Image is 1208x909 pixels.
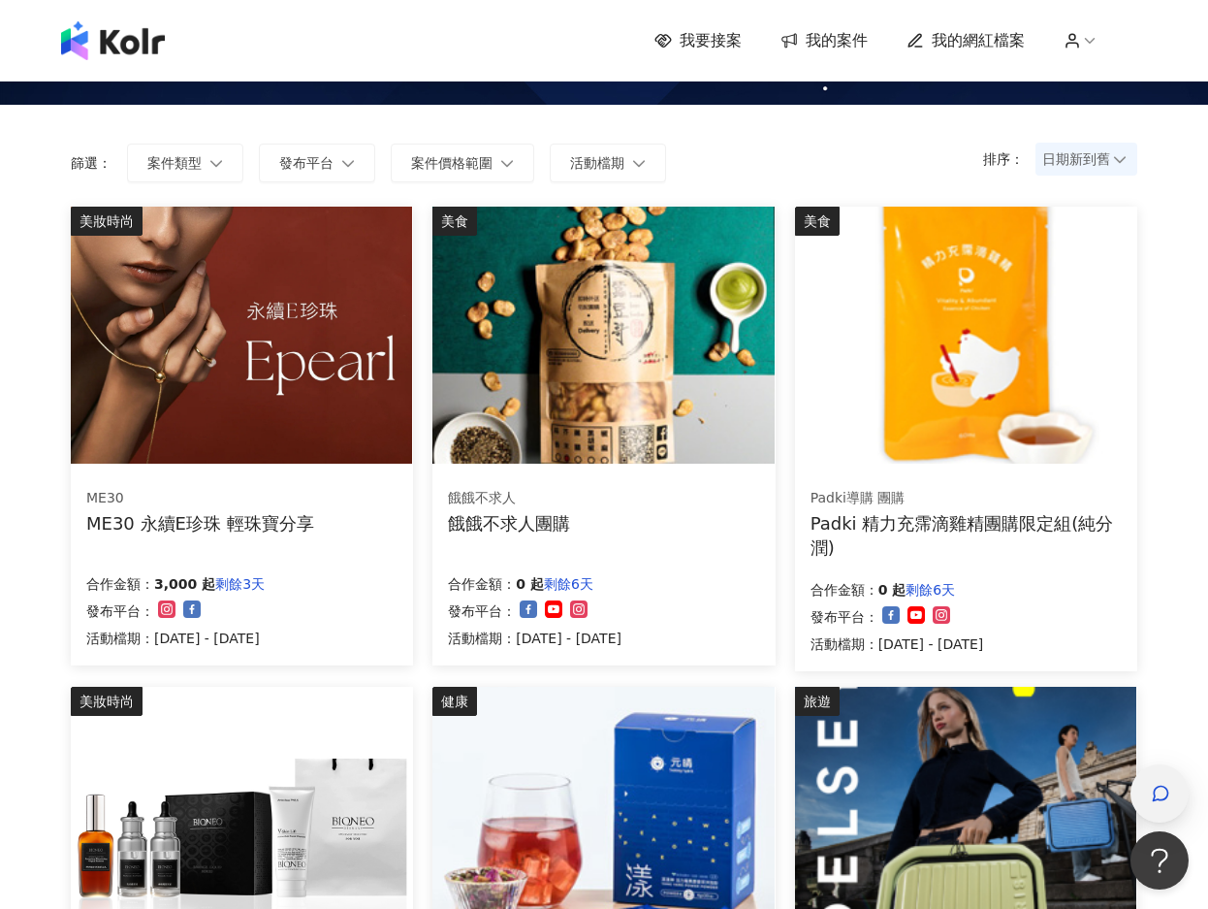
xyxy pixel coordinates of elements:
p: 合作金額： [811,578,878,601]
div: 健康 [432,687,477,716]
p: 合作金額： [86,572,154,596]
div: ME30 [86,489,314,508]
div: 美妝時尚 [71,207,143,236]
p: 剩餘6天 [544,572,593,596]
a: 我的網紅檔案 [906,30,1025,51]
p: 發布平台： [448,600,516,623]
iframe: Help Scout Beacon - Open [1130,831,1189,890]
p: 3,000 起 [154,572,215,596]
img: 餓餓不求人系列 [432,207,774,464]
div: Padki導購 團購 [811,489,1121,508]
p: 剩餘6天 [906,578,955,601]
img: ME30 永續E珍珠 系列輕珠寶 [71,207,412,464]
button: 活動檔期 [550,144,666,182]
p: 0 起 [516,572,544,596]
span: 發布平台 [279,155,334,171]
p: 合作金額： [448,572,516,596]
p: 活動檔期：[DATE] - [DATE] [448,627,621,650]
a: 我的案件 [780,30,868,51]
span: 日期新到舊 [1042,145,1130,174]
div: 旅遊 [795,687,840,716]
img: Padki 精力充霈滴雞精(團購限定組) [795,207,1136,464]
p: 篩選： [71,155,111,171]
span: 我要接案 [680,30,742,51]
div: 美食 [432,207,477,236]
div: 美妝時尚 [71,687,143,716]
p: 發布平台： [86,600,154,623]
span: 案件價格範圍 [411,155,493,171]
p: 排序： [983,151,1035,167]
p: 0 起 [878,578,906,601]
div: 美食 [795,207,840,236]
span: 案件類型 [147,155,202,171]
p: 活動檔期：[DATE] - [DATE] [86,627,265,650]
span: 我的案件 [806,30,868,51]
span: 我的網紅檔案 [932,30,1025,51]
div: 餓餓不求人 [448,489,570,508]
button: 案件價格範圍 [391,144,534,182]
p: 活動檔期：[DATE] - [DATE] [811,633,984,656]
div: 餓餓不求人團購 [448,511,570,536]
div: ME30 永續E珍珠 輕珠寶分享 [86,511,314,536]
img: logo [61,21,165,60]
p: 發布平台： [811,605,878,629]
a: 我要接案 [654,30,742,51]
div: Padki 精力充霈滴雞精團購限定組(純分潤) [811,511,1122,560]
p: 剩餘3天 [215,572,265,596]
button: 發布平台 [259,144,375,182]
span: 活動檔期 [570,155,624,171]
button: 案件類型 [127,144,243,182]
